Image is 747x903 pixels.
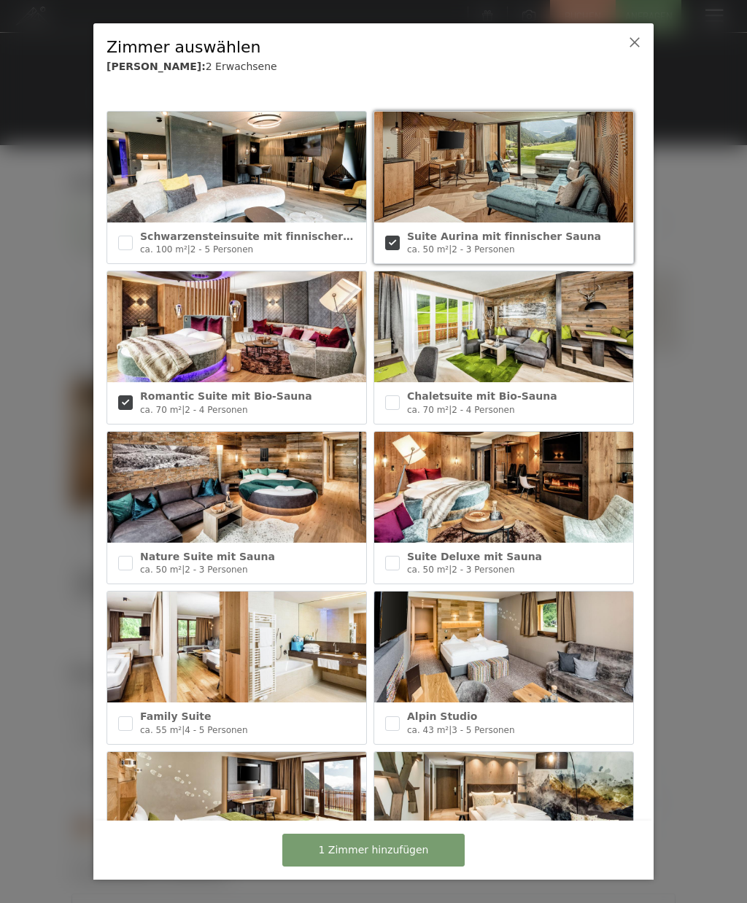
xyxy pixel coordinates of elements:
[187,244,190,255] span: |
[107,752,366,863] img: Vital Superior
[140,244,187,255] span: ca. 100 m²
[374,752,633,863] img: Junior
[374,112,633,222] img: Suite Aurina mit finnischer Sauna
[374,592,633,702] img: Alpin Studio
[407,565,449,575] span: ca. 50 m²
[107,271,366,382] img: Romantic Suite mit Bio-Sauna
[185,725,247,735] span: 4 - 5 Personen
[182,725,185,735] span: |
[407,725,449,735] span: ca. 43 m²
[407,244,449,255] span: ca. 50 m²
[190,244,253,255] span: 2 - 5 Personen
[407,390,557,402] span: Chaletsuite mit Bio-Sauna
[452,725,514,735] span: 3 - 5 Personen
[449,405,452,415] span: |
[452,565,514,575] span: 2 - 3 Personen
[182,565,185,575] span: |
[140,551,275,562] span: Nature Suite mit Sauna
[107,61,206,72] b: [PERSON_NAME]:
[107,112,366,222] img: Schwarzensteinsuite mit finnischer Sauna
[452,405,514,415] span: 2 - 4 Personen
[140,565,182,575] span: ca. 50 m²
[407,405,449,415] span: ca. 70 m²
[449,565,452,575] span: |
[140,725,182,735] span: ca. 55 m²
[185,405,247,415] span: 2 - 4 Personen
[282,834,465,867] button: 1 Zimmer hinzufügen
[107,432,366,543] img: Nature Suite mit Sauna
[449,725,452,735] span: |
[407,710,477,722] span: Alpin Studio
[407,230,601,242] span: Suite Aurina mit finnischer Sauna
[185,565,247,575] span: 2 - 3 Personen
[206,61,277,72] span: 2 Erwachsene
[319,843,429,858] span: 1 Zimmer hinzufügen
[140,405,182,415] span: ca. 70 m²
[374,432,633,543] img: Suite Deluxe mit Sauna
[140,390,312,402] span: Romantic Suite mit Bio-Sauna
[140,710,211,722] span: Family Suite
[140,230,382,242] span: Schwarzensteinsuite mit finnischer Sauna
[374,271,633,382] img: Chaletsuite mit Bio-Sauna
[107,36,595,59] div: Zimmer auswählen
[449,244,452,255] span: |
[182,405,185,415] span: |
[452,244,514,255] span: 2 - 3 Personen
[107,592,366,702] img: Family Suite
[407,551,542,562] span: Suite Deluxe mit Sauna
